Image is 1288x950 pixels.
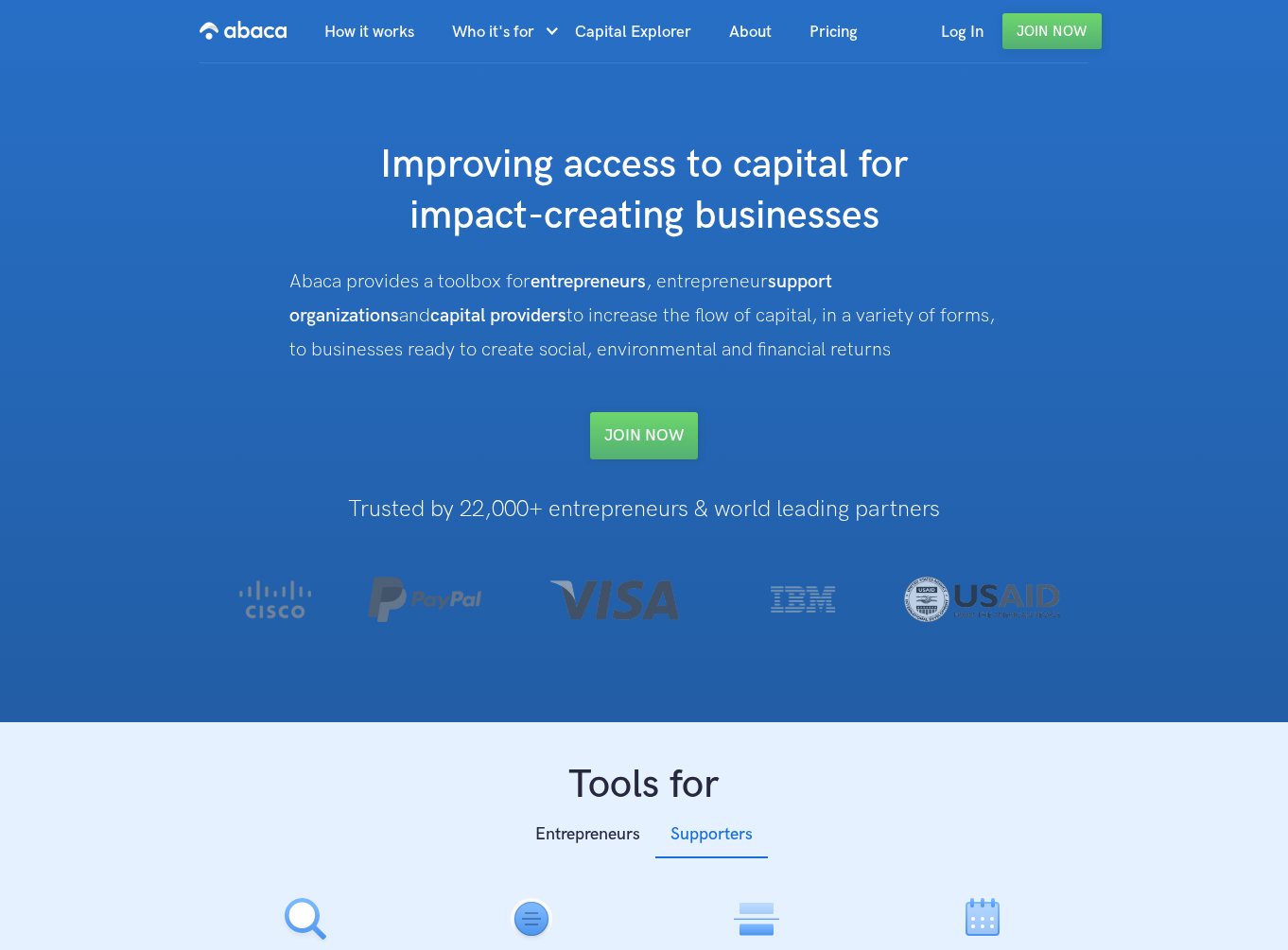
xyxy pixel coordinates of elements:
a: Join Now [1002,13,1102,49]
div: Entrepreneurs [535,820,640,849]
div: Supporters [670,820,753,849]
h1: Trusted by 22,000+ entrepreneurs & world leading partners [193,497,1094,522]
strong: entrepreneurs [531,270,646,293]
h1: Improving access to capital for impact-creating businesses [266,140,1022,242]
a: Join NOW [590,412,698,459]
img: Abaca logo [200,15,287,45]
h1: Tools for [193,760,1094,811]
div: Abaca provides a toolbox for , entrepreneur and to increase the flow of capital, in a variety of ... [289,265,999,367]
strong: capital providers [430,304,566,327]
